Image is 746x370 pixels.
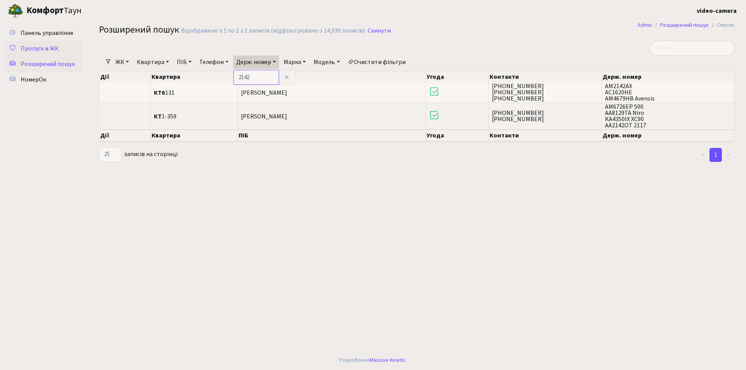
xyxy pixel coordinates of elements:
span: Панель управління [21,29,73,37]
a: Admin [638,21,652,29]
span: АМ2142АХ АС1620НЕ АМ4679НВ Avensis [605,83,731,102]
th: Квартира [151,71,238,82]
label: записів на сторінці [99,147,178,162]
a: ЖК [112,56,132,69]
select: записів на сторінці [99,147,122,162]
th: ПІБ [238,71,426,82]
a: Модель [310,56,343,69]
span: [PERSON_NAME] [241,89,287,97]
div: Відображено з 1 по 2 з 2 записів (відфільтровано з 14,939 записів). [181,27,366,35]
button: Переключити навігацію [97,4,117,17]
img: logo.png [8,3,23,19]
span: [PERSON_NAME] [241,112,287,121]
span: AM6726EP 500 АА8129ТА Niro KA4350IX XC90 АА2142ОТ 2117 [605,104,731,129]
th: Держ. номер [602,71,734,82]
b: video-camera [697,7,737,15]
a: ПІБ [174,56,195,69]
th: Угода [426,71,489,82]
a: Очистити фільтри [345,56,409,69]
b: КТ [154,112,162,121]
span: 1-359 [154,113,234,120]
b: Комфорт [26,4,64,17]
a: НомерОк [4,72,82,87]
th: Контакти [489,71,602,82]
a: Держ. номер [233,56,279,69]
span: НомерОк [21,75,46,84]
input: Пошук... [650,41,734,56]
nav: breadcrumb [626,17,746,33]
th: ПІБ [238,130,426,141]
th: Дії [99,71,151,82]
a: 1 [709,148,722,162]
span: [PHONE_NUMBER] [PHONE_NUMBER] [492,110,598,122]
a: Квартира [134,56,172,69]
a: Пропуск в ЖК [4,41,82,56]
li: Список [709,21,734,30]
span: Пропуск в ЖК [21,44,59,53]
span: Таун [26,4,82,17]
div: Розроблено . [339,356,407,365]
span: 131 [154,90,234,96]
th: Дії [99,130,151,141]
th: Квартира [151,130,238,141]
th: Держ. номер [602,130,734,141]
a: Розширений пошук [660,21,709,29]
a: Скинути [368,27,391,35]
th: Угода [426,130,489,141]
a: Розширений пошук [4,56,82,72]
a: Марка [281,56,309,69]
a: Телефон [196,56,232,69]
th: Контакти [489,130,602,141]
a: Massive Kinetic [370,356,406,364]
a: video-camera [697,6,737,16]
a: Панель управління [4,25,82,41]
b: КТ6 [154,89,165,97]
span: Розширений пошук [21,60,75,68]
span: [PHONE_NUMBER] [PHONE_NUMBER] [PHONE_NUMBER] [492,83,598,102]
span: Розширений пошук [99,23,179,36]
